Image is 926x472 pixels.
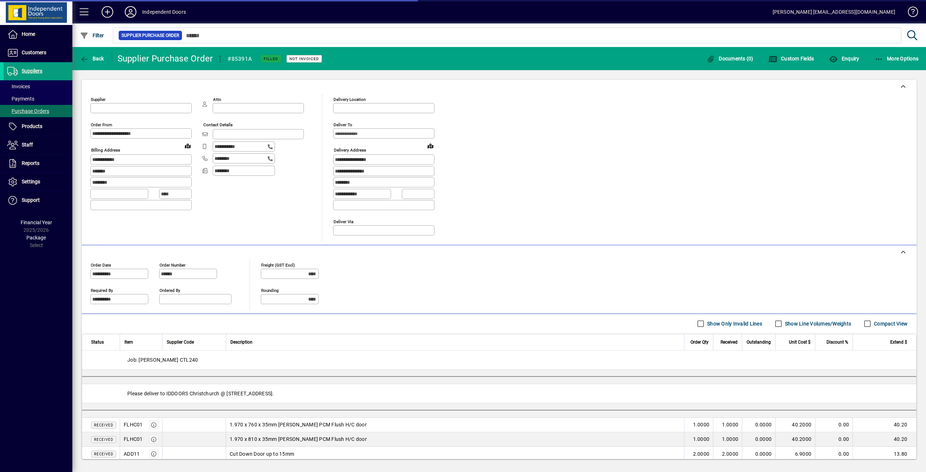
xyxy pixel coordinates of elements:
[4,118,72,136] a: Products
[4,154,72,173] a: Reports
[80,56,104,61] span: Back
[742,447,775,461] td: 0.0000
[228,53,252,65] div: #85391A
[4,105,72,117] a: Purchase Orders
[91,262,111,267] mat-label: Order date
[706,56,753,61] span: Documents (0)
[4,80,72,93] a: Invoices
[684,447,713,461] td: 2.0000
[775,432,815,447] td: 40.2000
[160,288,180,293] mat-label: Ordered by
[7,108,49,114] span: Purchase Orders
[4,191,72,209] a: Support
[94,438,113,442] span: Received
[22,160,39,166] span: Reports
[119,5,142,18] button: Profile
[815,432,853,447] td: 0.00
[872,320,908,327] label: Compact View
[94,452,113,456] span: Received
[873,52,921,65] button: More Options
[4,136,72,154] a: Staff
[7,84,30,89] span: Invoices
[691,338,709,346] span: Order Qty
[22,50,46,55] span: Customers
[264,56,278,61] span: Filled
[261,262,295,267] mat-label: Freight (GST excl)
[769,56,814,61] span: Custom Fields
[334,97,366,102] mat-label: Delivery Location
[22,123,42,129] span: Products
[4,173,72,191] a: Settings
[213,97,221,102] mat-label: Attn
[82,384,916,403] div: Please deliver to IDDOORS Christchurch @ [STREET_ADDRESS].
[829,56,859,61] span: Enquiry
[713,432,742,447] td: 1.0000
[124,435,143,443] div: FLHC01
[26,235,46,241] span: Package
[705,52,755,65] button: Documents (0)
[122,32,179,39] span: Supplier Purchase Order
[167,338,194,346] span: Supplier Code
[4,44,72,62] a: Customers
[22,142,33,148] span: Staff
[96,5,119,18] button: Add
[721,338,738,346] span: Received
[853,447,916,461] td: 13.80
[684,432,713,447] td: 1.0000
[775,447,815,461] td: 6.9000
[80,33,104,38] span: Filter
[230,450,294,458] span: Cut Down Door up to 15mm
[713,447,742,461] td: 2.0000
[902,1,917,25] a: Knowledge Base
[773,6,895,18] div: [PERSON_NAME] [EMAIL_ADDRESS][DOMAIN_NAME]
[4,93,72,105] a: Payments
[230,435,367,443] span: 1.970 x 810 x 35mm [PERSON_NAME] PCM Flush H/C door
[7,96,34,102] span: Payments
[261,288,279,293] mat-label: Rounding
[230,421,367,428] span: 1.970 x 760 x 35mm [PERSON_NAME] PCM Flush H/C door
[22,179,40,184] span: Settings
[22,31,35,37] span: Home
[334,122,352,127] mat-label: Deliver To
[160,262,186,267] mat-label: Order number
[78,52,106,65] button: Back
[91,338,104,346] span: Status
[789,338,811,346] span: Unit Cost $
[684,418,713,432] td: 1.0000
[815,418,853,432] td: 0.00
[118,53,213,64] div: Supplier Purchase Order
[22,197,40,203] span: Support
[22,68,42,74] span: Suppliers
[853,432,916,447] td: 40.20
[21,220,52,225] span: Financial Year
[4,25,72,43] a: Home
[853,418,916,432] td: 40.20
[890,338,907,346] span: Extend $
[91,288,113,293] mat-label: Required by
[72,52,112,65] app-page-header-button: Back
[713,418,742,432] td: 1.0000
[289,56,319,61] span: Not Invoiced
[91,122,112,127] mat-label: Order from
[334,219,353,224] mat-label: Deliver via
[124,421,143,428] div: FLHC01
[827,52,861,65] button: Enquiry
[775,418,815,432] td: 40.2000
[230,338,252,346] span: Description
[783,320,851,327] label: Show Line Volumes/Weights
[742,418,775,432] td: 0.0000
[124,450,140,458] div: ADD11
[747,338,771,346] span: Outstanding
[815,447,853,461] td: 0.00
[124,338,133,346] span: Item
[94,423,113,427] span: Received
[767,52,816,65] button: Custom Fields
[706,320,762,327] label: Show Only Invalid Lines
[875,56,919,61] span: More Options
[91,97,106,102] mat-label: Supplier
[742,432,775,447] td: 0.0000
[425,140,436,152] a: View on map
[827,338,848,346] span: Discount %
[182,140,194,152] a: View on map
[142,6,186,18] div: Independent Doors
